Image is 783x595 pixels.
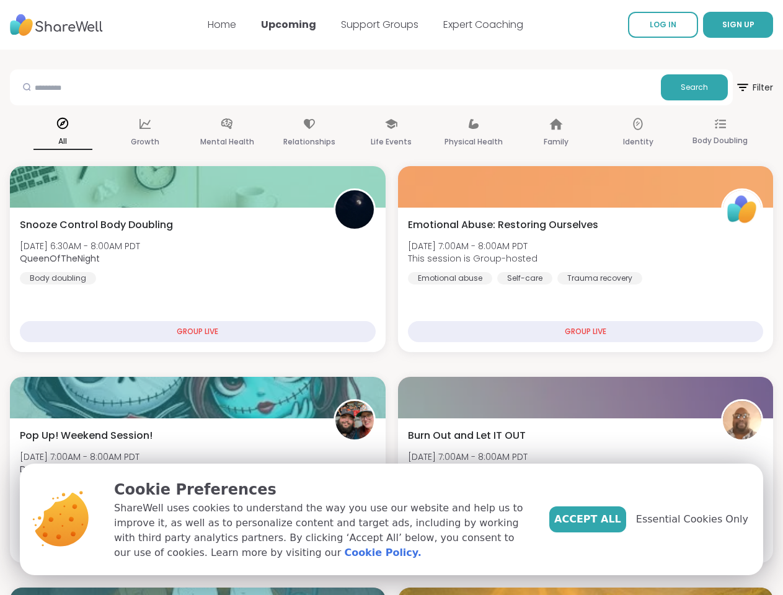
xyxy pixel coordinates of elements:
span: Filter [735,73,773,102]
b: dougr2026 [408,463,454,475]
a: Upcoming [261,17,316,32]
span: [DATE] 7:00AM - 8:00AM PDT [408,240,537,252]
span: Emotional Abuse: Restoring Ourselves [408,218,598,232]
a: Cookie Policy. [344,545,421,560]
span: [DATE] 6:30AM - 8:00AM PDT [20,240,140,252]
p: Cookie Preferences [114,478,529,501]
span: Essential Cookies Only [636,512,748,527]
span: SIGN UP [722,19,754,30]
img: ShareWell [723,190,761,229]
span: Search [681,82,708,93]
p: Mental Health [200,134,254,149]
p: Relationships [283,134,335,149]
span: Accept All [554,512,621,527]
button: SIGN UP [703,12,773,38]
div: Self-care [497,272,552,284]
p: Physical Health [445,134,503,149]
div: GROUP LIVE [408,321,764,342]
a: LOG IN [628,12,698,38]
p: ShareWell uses cookies to understand the way you use our website and help us to improve it, as we... [114,501,529,560]
img: ShareWell Nav Logo [10,8,103,42]
span: [DATE] 7:00AM - 8:00AM PDT [408,451,528,463]
div: Emotional abuse [408,272,492,284]
a: Home [208,17,236,32]
p: Life Events [371,134,412,149]
span: [DATE] 7:00AM - 8:00AM PDT [20,451,139,463]
span: Snooze Control Body Doubling [20,218,173,232]
div: GROUP LIVE [20,321,376,342]
b: Dom_F [20,463,51,475]
button: Accept All [549,506,626,532]
button: Search [661,74,728,100]
p: Family [544,134,568,149]
b: QueenOfTheNight [20,252,100,265]
p: All [33,134,92,150]
span: This session is Group-hosted [408,252,537,265]
img: Dom_F [335,401,374,439]
button: Filter [735,69,773,105]
img: dougr2026 [723,401,761,439]
p: Identity [623,134,653,149]
p: Growth [131,134,159,149]
p: Body Doubling [692,133,748,148]
div: Trauma recovery [557,272,642,284]
a: Expert Coaching [443,17,523,32]
img: QueenOfTheNight [335,190,374,229]
span: Burn Out and Let IT OUT [408,428,526,443]
a: Support Groups [341,17,418,32]
span: LOG IN [650,19,676,30]
span: Pop Up! Weekend Session! [20,428,153,443]
div: Body doubling [20,272,96,284]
